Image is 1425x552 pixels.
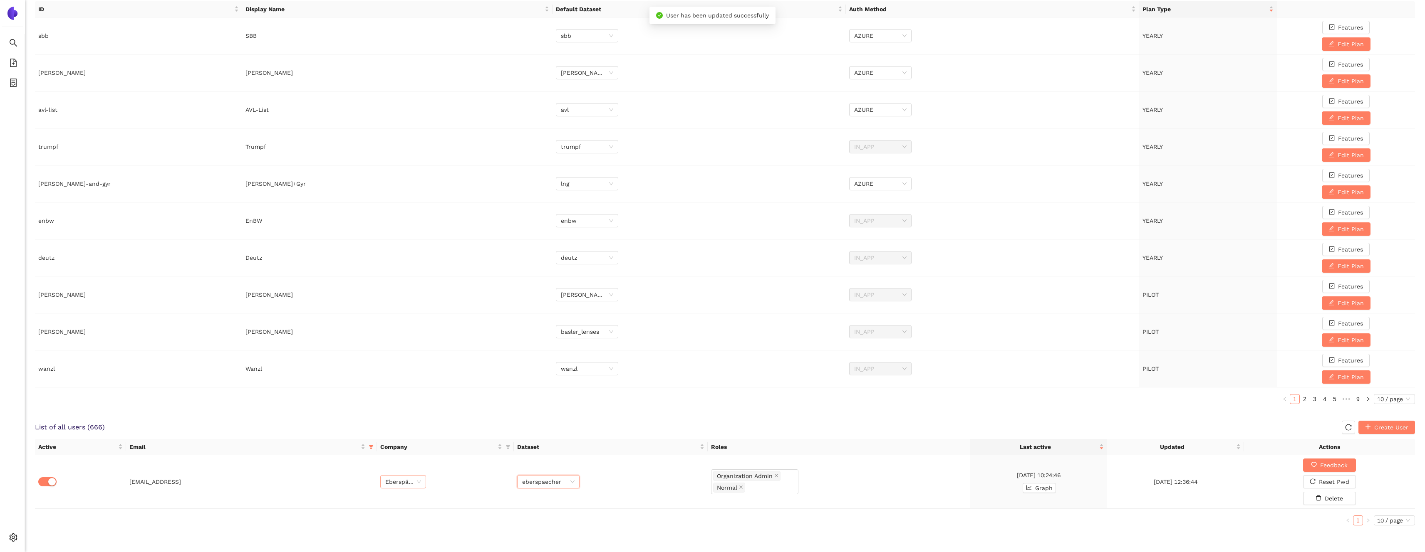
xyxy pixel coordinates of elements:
[1139,91,1277,128] td: YEARLY
[1329,283,1335,290] span: check-square
[1328,337,1334,343] span: edit
[522,476,575,488] span: eberspaecher
[1338,113,1364,123] span: Edit Plan
[1358,421,1415,434] button: plusCreate User
[1338,187,1364,197] span: Edit Plan
[1329,246,1335,253] span: check-square
[854,325,907,338] span: IN_APP
[1329,357,1335,364] span: check-square
[1329,209,1335,216] span: check-square
[1329,172,1335,179] span: check-square
[1322,111,1370,125] button: editEdit Plan
[35,17,242,54] td: sbb
[377,439,514,455] th: this column's title is Company,this column is sortable
[1366,397,1370,402] span: right
[6,7,19,20] img: Logo
[242,128,553,165] td: Trumpf
[1320,394,1329,404] a: 4
[1322,296,1370,310] button: editEdit Plan
[974,471,1104,480] div: [DATE] 10:24:46
[1338,23,1363,32] span: Features
[1328,300,1334,306] span: edit
[1325,494,1343,503] span: Delete
[561,103,613,116] span: avl
[666,12,769,19] span: User has been updated successfully
[561,177,613,190] span: lng
[1338,171,1363,180] span: Features
[1300,394,1309,404] a: 2
[1338,97,1363,106] span: Features
[9,530,17,547] span: setting
[1338,208,1363,217] span: Features
[1316,495,1321,502] span: delete
[1328,189,1334,195] span: edit
[1374,394,1415,404] div: Page Size
[242,202,553,239] td: EnBW
[504,441,512,453] span: filter
[1322,169,1370,182] button: check-squareFeatures
[1244,439,1415,455] th: Actions
[854,177,907,190] span: AZURE
[1353,515,1363,525] li: 1
[713,471,781,481] span: Organization Admin
[1322,317,1370,330] button: check-squareFeatures
[35,439,126,455] th: this column's title is Active,this column is sortable
[708,439,970,455] th: Roles
[1322,37,1370,51] button: editEdit Plan
[854,103,907,116] span: AZURE
[1338,245,1363,254] span: Features
[1110,442,1234,451] span: Updated
[35,276,242,313] td: [PERSON_NAME]
[1303,492,1356,505] button: deleteDelete
[1107,439,1244,455] th: this column's title is Updated,this column is sortable
[35,350,242,387] td: wanzl
[1322,185,1370,199] button: editEdit Plan
[380,442,496,451] span: Company
[1340,394,1353,404] li: Next 5 Pages
[1338,224,1364,234] span: Edit Plan
[1310,394,1320,404] li: 3
[242,350,553,387] td: Wanzl
[1377,394,1412,404] span: 10 / page
[1353,394,1363,404] li: 9
[1365,424,1371,431] span: plus
[1363,394,1373,404] button: right
[1366,518,1370,523] span: right
[561,214,613,227] span: enbw
[1328,226,1334,232] span: edit
[242,91,553,128] td: AVL-List
[1338,261,1364,271] span: Edit Plan
[35,239,242,276] td: deutz
[1353,516,1363,525] a: 1
[1353,394,1363,404] a: 9
[1322,21,1370,34] button: check-squareFeatures
[35,1,242,17] th: this column's title is ID,this column is sortable
[1320,394,1330,404] li: 4
[1290,394,1300,404] li: 1
[1328,374,1334,380] span: edit
[774,473,778,478] span: close
[561,288,613,301] span: draeger
[1329,61,1335,68] span: check-square
[846,1,1139,17] th: this column's title is Auth Method,this column is sortable
[1139,202,1277,239] td: YEARLY
[1329,98,1335,105] span: check-square
[245,5,543,14] span: Display Name
[242,17,553,54] td: SBB
[1338,356,1363,365] span: Features
[656,12,663,19] span: check-circle
[1280,394,1290,404] li: Previous Page
[553,1,846,17] th: this column's title is Default Dataset,this column is sortable
[854,288,907,301] span: IN_APP
[1346,518,1351,523] span: left
[717,471,773,481] span: Organization Admin
[854,140,907,153] span: IN_APP
[1330,394,1340,404] li: 5
[1303,475,1356,488] button: reloadReset Pwd
[242,313,553,350] td: [PERSON_NAME]
[561,362,613,375] span: wanzl
[1322,354,1370,367] button: check-squareFeatures
[369,444,374,449] span: filter
[1035,483,1053,493] span: Graph
[1340,394,1353,404] span: •••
